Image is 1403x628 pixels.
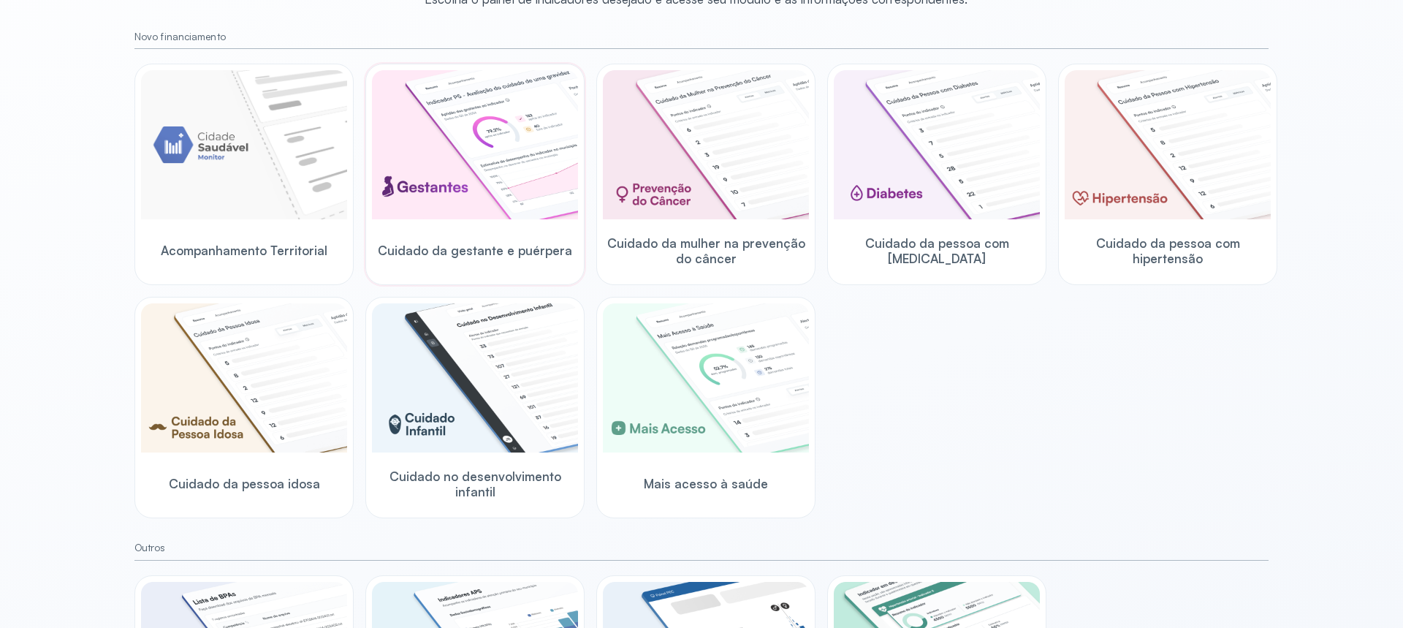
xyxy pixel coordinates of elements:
[372,70,578,219] img: pregnants.png
[169,476,320,491] span: Cuidado da pessoa idosa
[603,303,809,453] img: healthcare-greater-access.png
[644,476,768,491] span: Mais acesso à saúde
[834,70,1040,219] img: diabetics.png
[141,303,347,453] img: elderly.png
[161,243,327,258] span: Acompanhamento Territorial
[372,303,578,453] img: child-development.png
[134,31,1269,43] small: Novo financiamento
[834,235,1040,267] span: Cuidado da pessoa com [MEDICAL_DATA]
[372,469,578,500] span: Cuidado no desenvolvimento infantil
[134,542,1269,554] small: Outros
[1065,235,1271,267] span: Cuidado da pessoa com hipertensão
[603,70,809,219] img: woman-cancer-prevention-care.png
[141,70,347,219] img: placeholder-module-ilustration.png
[1065,70,1271,219] img: hypertension.png
[378,243,572,258] span: Cuidado da gestante e puérpera
[603,235,809,267] span: Cuidado da mulher na prevenção do câncer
